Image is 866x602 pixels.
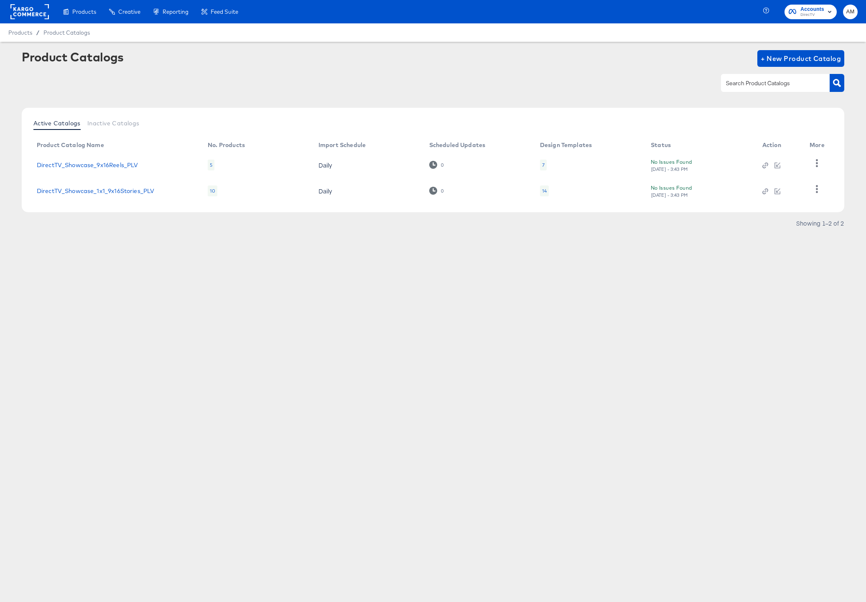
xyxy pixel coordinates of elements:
span: DirecTV [800,12,824,18]
div: 0 [429,187,444,195]
div: 10 [208,185,217,196]
span: Products [72,8,96,15]
div: Showing 1–2 of 2 [796,220,844,226]
span: Accounts [800,5,824,14]
div: 0 [441,188,444,194]
span: Feed Suite [211,8,238,15]
div: Design Templates [540,142,592,148]
input: Search Product Catalogs [724,79,813,88]
th: Action [756,139,803,152]
th: More [803,139,835,152]
span: / [32,29,43,36]
td: Daily [312,178,423,204]
span: Products [8,29,32,36]
span: Active Catalogs [33,120,81,127]
div: 14 [540,185,549,196]
span: AM [846,7,854,17]
div: No. Products [208,142,245,148]
span: Creative [118,8,140,15]
span: + New Product Catalog [761,53,841,64]
td: Daily [312,152,423,178]
a: Product Catalogs [43,29,90,36]
div: 14 [542,188,547,194]
a: DirectTV_Showcase_1x1_9x16Stories_PLV [37,188,155,194]
div: Product Catalog Name [37,142,104,148]
div: 0 [429,161,444,169]
div: Scheduled Updates [429,142,486,148]
span: Inactive Catalogs [87,120,140,127]
div: 5 [208,160,214,170]
div: Import Schedule [318,142,366,148]
span: Reporting [163,8,188,15]
a: DirectTV_Showcase_9x16Reels_PLV [37,162,138,168]
button: AccountsDirecTV [784,5,837,19]
div: 7 [542,162,545,168]
th: Status [644,139,756,152]
div: 0 [441,162,444,168]
div: 7 [540,160,547,170]
div: Product Catalogs [22,50,124,64]
button: + New Product Catalog [757,50,845,67]
button: AM [843,5,858,19]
